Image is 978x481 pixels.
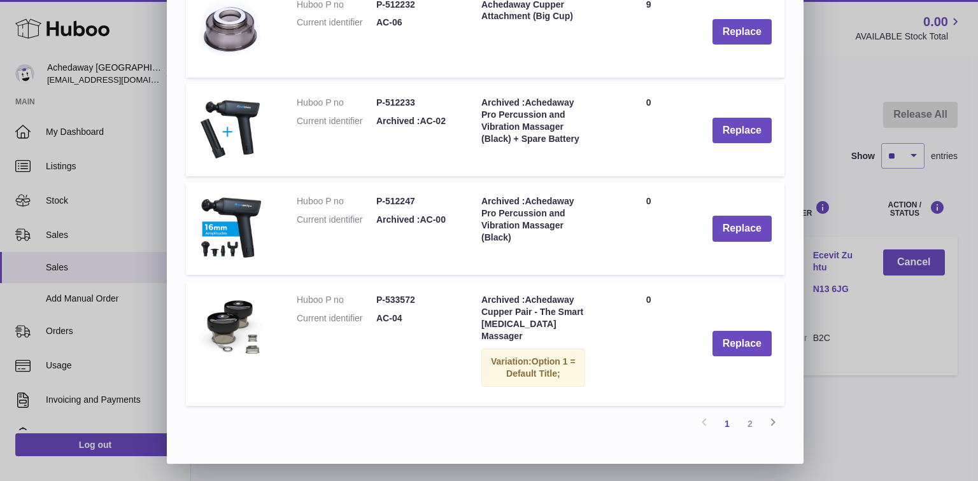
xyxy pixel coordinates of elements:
div: Variation: [481,349,585,387]
td: Archived :Achedaway Cupper Pair - The Smart [MEDICAL_DATA] Massager [469,281,598,405]
dd: AC-04 [376,312,456,324]
dd: P-512247 [376,195,456,207]
a: 1 [716,412,739,435]
dt: Huboo P no [297,195,376,207]
dd: Archived :AC-02 [376,115,456,127]
button: Replace [712,118,772,144]
button: Replace [712,216,772,242]
td: Archived :Achedaway Pro Percussion and Vibration Massager (Black) [469,183,598,275]
td: 0 [598,84,700,176]
dt: Current identifier [297,17,376,29]
button: Replace [712,331,772,357]
dd: P-533572 [376,294,456,306]
img: Archived :Achedaway Cupper Pair - The Smart Cupping Therapy Massager [199,294,262,358]
td: 0 [598,183,700,275]
dt: Current identifier [297,214,376,226]
td: 0 [598,281,700,405]
span: Option 1 = Default Title; [506,356,576,379]
td: Archived :Achedaway Pro Percussion and Vibration Massager (Black) + Spare Battery [469,84,598,176]
a: 2 [739,412,762,435]
dd: AC-06 [376,17,456,29]
dt: Huboo P no [297,97,376,109]
img: Archived :Achedaway Pro Percussion and Vibration Massager (Black) [199,195,262,259]
button: Replace [712,19,772,45]
dt: Current identifier [297,312,376,324]
dt: Current identifier [297,115,376,127]
img: Archived :Achedaway Pro Percussion and Vibration Massager (Black) + Spare Battery [199,97,262,160]
dt: Huboo P no [297,294,376,306]
dd: P-512233 [376,97,456,109]
dd: Archived :AC-00 [376,214,456,226]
